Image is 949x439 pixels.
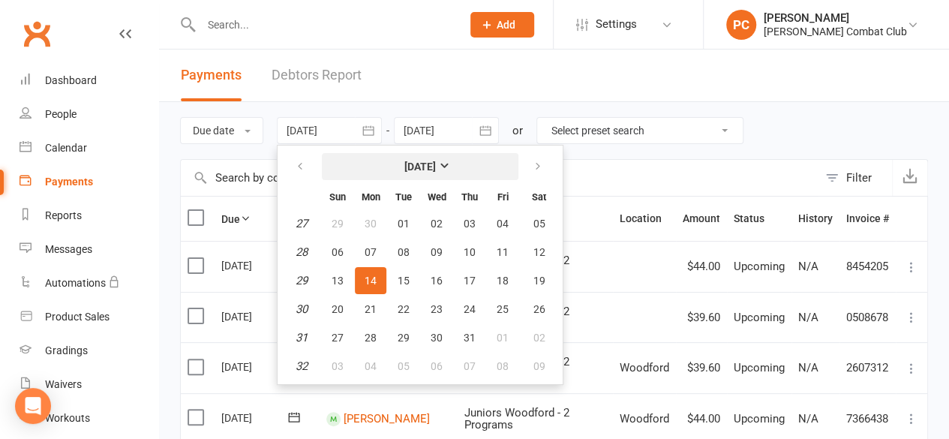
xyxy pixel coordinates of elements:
[45,412,90,424] div: Workouts
[221,355,290,378] div: [DATE]
[613,197,676,241] th: Location
[20,98,158,131] a: People
[398,332,410,344] span: 29
[487,267,518,294] button: 18
[398,303,410,315] span: 22
[487,324,518,351] button: 01
[454,239,485,266] button: 10
[487,239,518,266] button: 11
[421,296,452,323] button: 23
[464,303,476,315] span: 24
[798,412,818,425] span: N/A
[839,292,896,343] td: 0508678
[296,274,308,287] em: 29
[533,360,545,372] span: 09
[362,191,380,203] small: Monday
[431,303,443,315] span: 23
[839,342,896,393] td: 2607312
[365,332,377,344] span: 28
[676,241,727,292] td: $44.00
[839,197,896,241] th: Invoice #
[398,246,410,258] span: 08
[20,233,158,266] a: Messages
[45,243,92,255] div: Messages
[20,64,158,98] a: Dashboard
[464,360,476,372] span: 07
[497,275,509,287] span: 18
[464,218,476,230] span: 03
[45,142,87,154] div: Calendar
[296,331,308,344] em: 31
[45,378,82,390] div: Waivers
[388,353,419,380] button: 05
[322,267,353,294] button: 13
[296,359,308,373] em: 32
[221,305,290,328] div: [DATE]
[464,406,569,432] span: Juniors Woodford - 2 Programs
[45,74,97,86] div: Dashboard
[520,296,558,323] button: 26
[734,412,785,425] span: Upcoming
[533,303,545,315] span: 26
[727,197,791,241] th: Status
[181,160,818,196] input: Search by contact name or invoice number
[45,311,110,323] div: Product Sales
[839,241,896,292] td: 8454205
[215,197,320,241] th: Due
[431,275,443,287] span: 16
[344,412,430,425] a: [PERSON_NAME]
[388,324,419,351] button: 29
[726,10,756,40] div: PC
[221,254,290,277] div: [DATE]
[365,275,377,287] span: 14
[846,169,872,187] div: Filter
[322,210,353,237] button: 29
[454,296,485,323] button: 24
[322,353,353,380] button: 03
[431,218,443,230] span: 02
[332,360,344,372] span: 03
[18,15,56,53] a: Clubworx
[45,176,93,188] div: Payments
[533,332,545,344] span: 02
[487,210,518,237] button: 04
[272,50,362,101] a: Debtors Report
[45,277,106,289] div: Automations
[398,360,410,372] span: 05
[533,246,545,258] span: 12
[497,218,509,230] span: 04
[322,324,353,351] button: 27
[497,303,509,315] span: 25
[296,217,308,230] em: 27
[676,342,727,393] td: $39.60
[798,311,818,324] span: N/A
[322,239,353,266] button: 06
[533,275,545,287] span: 19
[15,388,51,424] div: Open Intercom Messenger
[764,11,907,25] div: [PERSON_NAME]
[388,210,419,237] button: 01
[798,260,818,273] span: N/A
[454,267,485,294] button: 17
[421,267,452,294] button: 16
[45,344,88,356] div: Gradings
[520,324,558,351] button: 02
[464,332,476,344] span: 31
[497,332,509,344] span: 01
[734,311,785,324] span: Upcoming
[45,209,82,221] div: Reports
[398,275,410,287] span: 15
[512,122,523,140] div: or
[20,300,158,334] a: Product Sales
[20,401,158,435] a: Workouts
[296,245,308,259] em: 28
[181,50,242,101] button: Payments
[533,218,545,230] span: 05
[520,267,558,294] button: 19
[388,239,419,266] button: 08
[332,332,344,344] span: 27
[332,246,344,258] span: 06
[497,360,509,372] span: 08
[365,360,377,372] span: 04
[464,275,476,287] span: 17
